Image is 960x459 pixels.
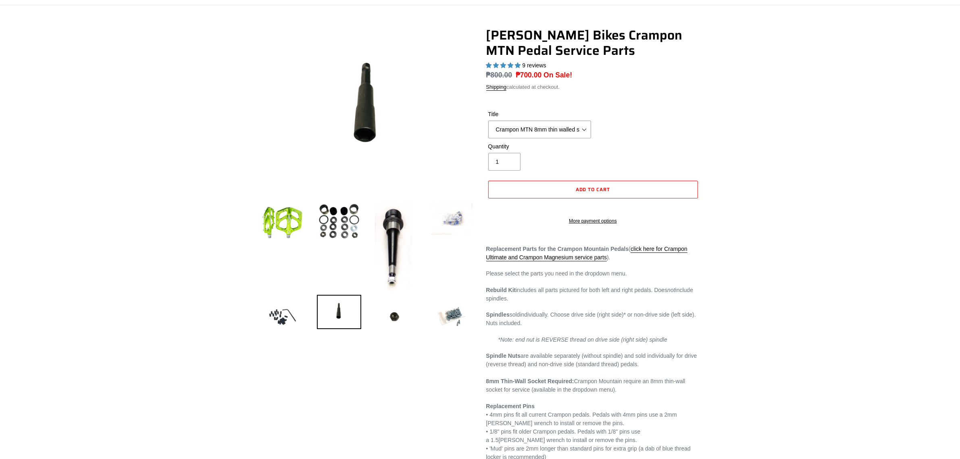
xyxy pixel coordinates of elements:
[522,62,546,69] span: 9 reviews
[488,217,698,225] a: More payment options
[486,71,512,79] s: ₱800.00
[373,295,418,337] img: Load image into Gallery viewer, Canfield Bikes Crampon MTN Pedal Service Parts
[486,311,700,328] p: individually. Choose drive side (right side)* or non-drive side (left side). Nuts included.
[317,200,361,245] img: Load image into Gallery viewer, Canfield Bikes Crampon Mountain Rebuild Kit
[488,181,698,198] button: Add to cart
[486,352,700,394] p: are available separately (without spindle) and sold individually for drive (reverse thread) and n...
[486,353,521,359] strong: Spindle Nuts
[576,186,610,193] span: Add to cart
[486,378,574,384] strong: 8mm Thin-Wall Socket Required:
[486,245,700,262] p: ( ).
[486,270,627,277] span: Please select the parts you need in the dropdown menu.
[486,62,523,69] span: 5.00 stars
[510,311,520,318] span: sold
[430,200,474,236] img: Load image into Gallery viewer, Canfield Bikes Crampon MTN Pedal Service Parts
[317,295,361,329] img: Load image into Gallery viewer, Canfield Bikes Crampon MTN Pedal Service Parts
[486,311,510,318] strong: Spindles
[486,246,687,261] a: click here for Crampon Ultimate and Crampon Magnesium service parts
[260,295,305,339] img: Load image into Gallery viewer, Canfield Bikes Crampon MTN Pedal Service Parts
[488,142,591,151] label: Quantity
[516,71,542,79] span: ₱700.00
[373,200,414,292] img: Load image into Gallery viewer, Canfield Bikes Crampon MTN Pedal Service Parts
[486,286,700,303] p: includes all parts pictured for both left and right pedals. Does include spindles.
[430,295,474,339] img: Load image into Gallery viewer, Canfield Bikes Crampon MTN Pedal Service Parts
[544,70,572,80] span: On Sale!
[498,336,667,343] em: *Note: end nut is REVERSE thread on drive side (right side) spindle
[486,403,535,409] strong: Replacement Pins
[486,287,516,293] strong: Rebuild Kit
[486,84,507,91] a: Shipping
[667,287,675,293] em: not
[488,110,591,119] label: Title
[486,83,700,91] div: calculated at checkout.
[486,27,700,58] h1: [PERSON_NAME] Bikes Crampon MTN Pedal Service Parts
[260,200,305,245] img: Load image into Gallery viewer, Canfield_Brothers_Crampon_Mountain_Fern_Green_1024x1024_2x_ef2cba...
[486,246,629,252] strong: Replacement Parts for the Crampon Mountain Pedals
